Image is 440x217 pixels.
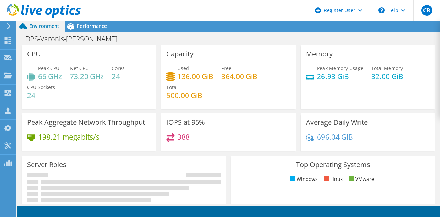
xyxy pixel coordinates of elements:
h4: 66 GHz [38,73,62,80]
h3: CPU [27,50,41,58]
span: Used [177,65,189,72]
h3: Top Operating Systems [236,161,430,169]
span: CPU Sockets [27,84,55,90]
h3: IOPS at 95% [166,119,205,126]
h4: 696.04 GiB [317,133,353,141]
h4: 26.93 GiB [317,73,363,80]
h1: DPS-Varonis-[PERSON_NAME] [22,35,128,43]
h4: 24 [112,73,125,80]
span: Net CPU [70,65,89,72]
span: Total Memory [371,65,403,72]
span: Environment [29,23,59,29]
li: VMware [347,175,374,183]
h3: Average Daily Write [306,119,368,126]
span: Free [221,65,231,72]
h3: Peak Aggregate Network Throughput [27,119,145,126]
li: Linux [322,175,343,183]
span: Total [166,84,178,90]
h4: 73.20 GHz [70,73,104,80]
h4: 198.21 megabits/s [38,133,99,141]
h4: 136.00 GiB [177,73,213,80]
h4: 32.00 GiB [371,73,403,80]
h3: Memory [306,50,333,58]
span: Cores [112,65,125,72]
h4: 24 [27,91,55,99]
h3: Server Roles [27,161,66,169]
li: Windows [288,175,318,183]
span: CB [421,5,432,16]
span: Performance [77,23,107,29]
h3: Capacity [166,50,194,58]
span: Peak CPU [38,65,59,72]
h4: 388 [177,133,190,141]
span: Peak Memory Usage [317,65,363,72]
h4: 500.00 GiB [166,91,202,99]
svg: \n [378,7,385,13]
h4: 364.00 GiB [221,73,257,80]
